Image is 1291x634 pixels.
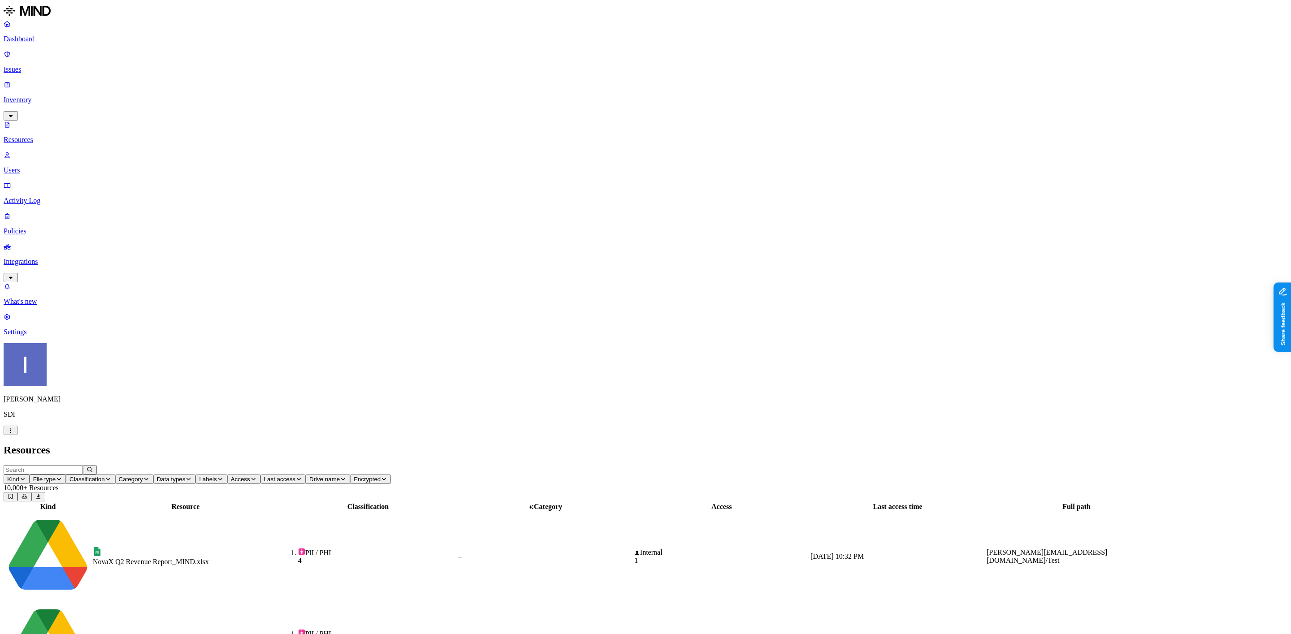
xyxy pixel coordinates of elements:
[69,476,105,483] span: Classification
[4,328,1287,336] p: Settings
[280,503,456,511] div: Classification
[298,548,305,555] img: pii.svg
[264,476,295,483] span: Last access
[4,313,1287,336] a: Settings
[157,476,186,483] span: Data types
[4,136,1287,144] p: Resources
[987,503,1166,511] div: Full path
[4,121,1287,144] a: Resources
[458,552,461,560] span: –
[4,282,1287,306] a: What's new
[4,20,1287,43] a: Dashboard
[634,556,809,565] div: 1
[4,35,1287,43] p: Dashboard
[93,547,102,556] img: google-sheets.svg
[93,558,278,566] div: NovaX Q2 Revenue Report_MIND.xlsx
[309,476,340,483] span: Drive name
[4,343,47,386] img: Itai Schwartz
[4,166,1287,174] p: Users
[4,81,1287,119] a: Inventory
[4,96,1287,104] p: Inventory
[119,476,143,483] span: Category
[810,503,985,511] div: Last access time
[4,258,1287,266] p: Integrations
[4,50,1287,73] a: Issues
[4,4,1287,20] a: MIND
[4,242,1287,281] a: Integrations
[5,503,91,511] div: Kind
[4,298,1287,306] p: What's new
[4,197,1287,205] p: Activity Log
[4,4,51,18] img: MIND
[7,476,19,483] span: Kind
[534,503,562,510] span: Category
[231,476,250,483] span: Access
[33,476,56,483] span: File type
[93,503,278,511] div: Resource
[810,552,864,560] span: [DATE] 10:32 PM
[4,465,83,474] input: Search
[4,410,1287,418] p: SDI
[4,227,1287,235] p: Policies
[4,65,1287,73] p: Issues
[199,476,217,483] span: Labels
[4,484,59,492] span: 10,000+ Resources
[4,151,1287,174] a: Users
[4,444,1287,456] h2: Resources
[354,476,381,483] span: Encrypted
[634,548,809,556] div: Internal
[298,557,456,565] div: 4
[4,181,1287,205] a: Activity Log
[298,548,456,557] div: PII / PHI
[987,548,1166,565] div: [PERSON_NAME][EMAIL_ADDRESS][DOMAIN_NAME]/Test
[5,513,91,599] img: google-drive.svg
[634,503,809,511] div: Access
[4,212,1287,235] a: Policies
